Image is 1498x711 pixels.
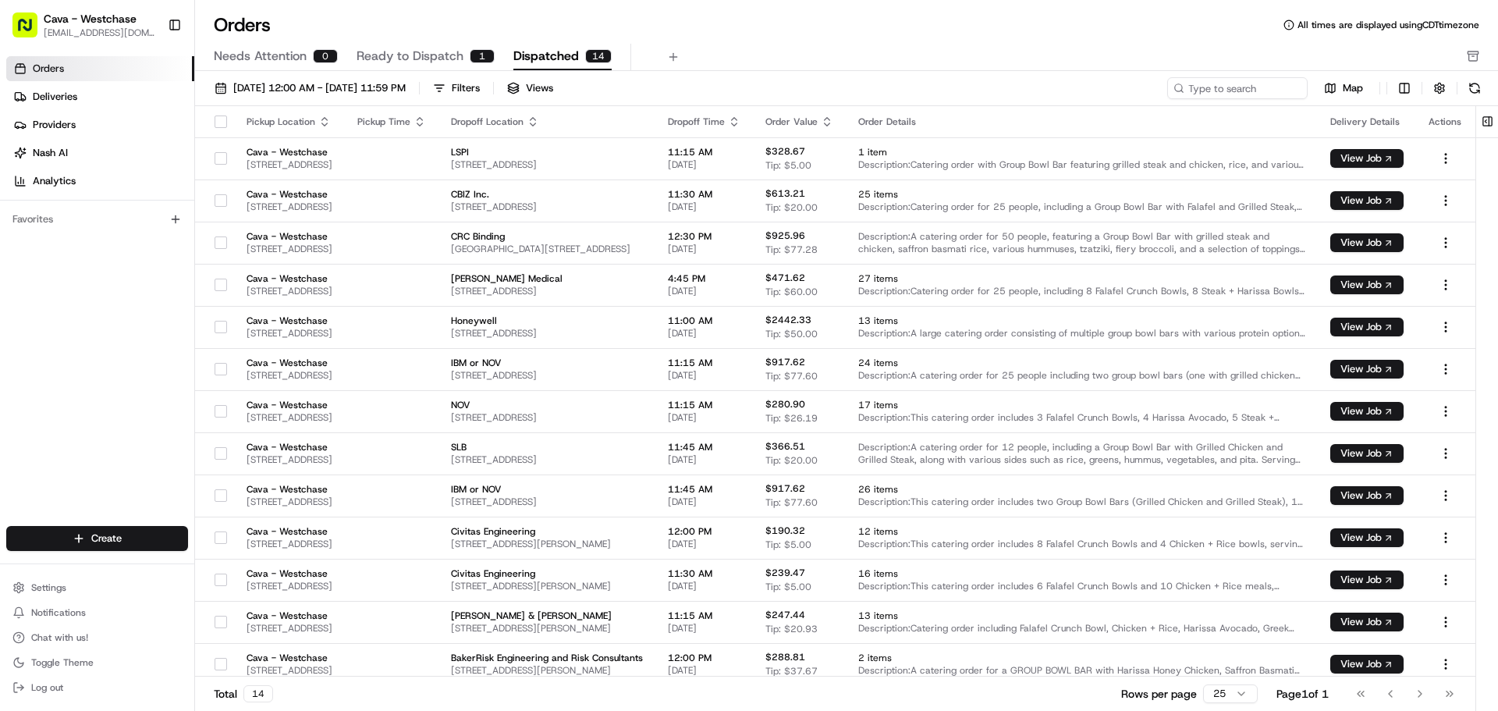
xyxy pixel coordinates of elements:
span: [STREET_ADDRESS] [247,496,332,508]
a: Analytics [6,169,194,194]
span: Cava - Westchase [247,272,332,285]
button: Cava - Westchase[EMAIL_ADDRESS][DOMAIN_NAME] [6,6,162,44]
input: Type to search [1167,77,1308,99]
button: View Job [1330,486,1404,505]
span: Civitas Engineering [451,567,643,580]
span: Tip: $20.93 [765,623,818,635]
span: [PERSON_NAME] Medical [451,272,643,285]
span: $613.21 [765,187,805,200]
span: Cava - Westchase [247,525,332,538]
div: 📗 [16,350,28,363]
span: [STREET_ADDRESS] [247,538,332,550]
span: 26 items [858,483,1305,496]
div: Pickup Location [247,116,332,128]
a: 💻API Documentation [126,343,257,371]
div: Start new chat [70,149,256,165]
span: 13 items [858,610,1305,622]
span: Description: A large catering order consisting of multiple group bowl bars with various protein o... [858,327,1305,340]
span: Cava - Westchase [247,483,332,496]
span: Description: This catering order includes 3 Falafel Crunch Bowls, 4 Harissa Avocado, 5 Steak + Ha... [858,411,1305,424]
span: [STREET_ADDRESS] [247,664,332,677]
span: $917.62 [765,356,805,368]
span: CRC Binding [451,230,643,243]
button: Chat with us! [6,627,188,649]
a: Deliveries [6,84,194,109]
span: 11:30 AM [668,567,740,580]
a: View Job [1330,405,1404,418]
span: $366.51 [765,440,805,453]
a: Powered byPylon [110,386,189,399]
span: Description: This catering order includes 8 Falafel Crunch Bowls and 4 Chicken + Rice bowls, serv... [858,538,1305,550]
span: [STREET_ADDRESS] [451,411,643,424]
span: [STREET_ADDRESS] [451,285,643,297]
span: Description: Catering order for 25 people, including a Group Bowl Bar with Falafel and Grilled St... [858,201,1305,213]
span: [EMAIL_ADDRESS][DOMAIN_NAME] [44,27,155,39]
a: View Job [1330,279,1404,291]
span: [STREET_ADDRESS] [247,201,332,213]
img: 5e9a9d7314ff4150bce227a61376b483.jpg [33,149,61,177]
span: [STREET_ADDRESS][PERSON_NAME] [451,538,643,550]
span: Description: A catering order for a GROUP BOWL BAR with Harissa Honey Chicken, Saffron Basmati Wh... [858,664,1305,677]
span: [STREET_ADDRESS] [451,158,643,171]
span: Ready to Dispatch [357,47,463,66]
a: View Job [1330,447,1404,460]
span: • [130,242,135,254]
div: 1 [470,49,495,63]
span: 1 item [858,146,1305,158]
div: Favorites [6,207,188,232]
img: 1736555255976-a54dd68f-1ca7-489b-9aae-adbdc363a1c4 [16,149,44,177]
span: [STREET_ADDRESS] [247,285,332,297]
span: Settings [31,581,66,594]
span: Pylon [155,387,189,399]
span: [DATE] [668,158,740,171]
span: [DATE] [668,285,740,297]
div: Total [214,685,273,702]
div: Order Value [765,116,833,128]
button: Create [6,526,188,551]
a: Nash AI [6,140,194,165]
span: BakerRisk Engineering and Risk Consultants [451,652,643,664]
span: Chat with us! [31,631,88,644]
span: Tip: $5.00 [765,581,811,593]
span: 12:00 PM [668,525,740,538]
span: [STREET_ADDRESS] [451,496,643,508]
span: [STREET_ADDRESS] [247,158,332,171]
span: [PERSON_NAME] [48,242,126,254]
span: NOV [451,399,643,411]
span: [STREET_ADDRESS] [247,622,332,635]
a: View Job [1330,531,1404,544]
div: 💻 [132,350,144,363]
span: 12:00 PM [668,652,740,664]
span: [STREET_ADDRESS] [247,243,332,255]
div: Delivery Details [1330,116,1404,128]
span: [DATE] [178,284,210,297]
span: Honeywell [451,315,643,327]
span: $239.47 [765,567,805,579]
span: [STREET_ADDRESS] [247,411,332,424]
span: [STREET_ADDRESS] [247,580,332,592]
span: [DATE] [668,453,740,466]
span: Cava - Westchase [44,11,137,27]
span: CBIZ Inc. [451,188,643,201]
span: [STREET_ADDRESS] [247,453,332,466]
span: [STREET_ADDRESS] [247,327,332,340]
span: Tip: $60.00 [765,286,818,298]
span: Toggle Theme [31,656,94,669]
img: 1736555255976-a54dd68f-1ca7-489b-9aae-adbdc363a1c4 [31,285,44,297]
span: Log out [31,681,63,694]
button: [DATE] 12:00 AM - [DATE] 11:59 PM [208,77,413,99]
span: 27 items [858,272,1305,285]
button: View Job [1330,233,1404,252]
span: $190.32 [765,524,805,537]
span: • [169,284,175,297]
span: Tip: $37.67 [765,665,818,677]
span: IBM or NOV [451,357,643,369]
span: [DATE] [138,242,170,254]
span: Analytics [33,174,76,188]
span: [STREET_ADDRESS][PERSON_NAME] [451,664,643,677]
span: Cava - Westchase [247,399,332,411]
button: View Job [1330,149,1404,168]
span: Cava - Westchase [247,146,332,158]
div: Dropoff Time [668,116,740,128]
span: Notifications [31,606,86,619]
